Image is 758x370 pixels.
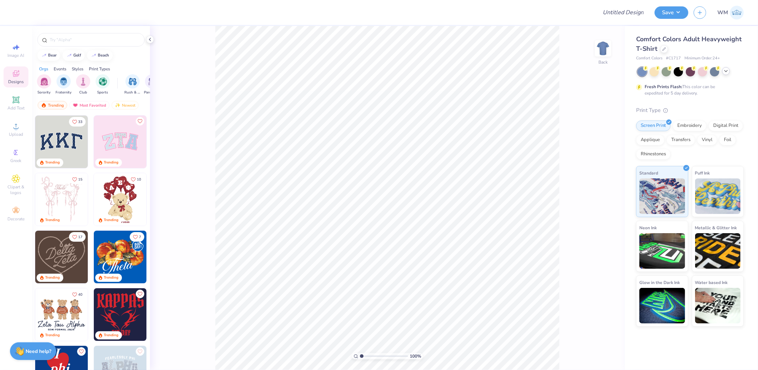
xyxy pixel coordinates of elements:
[129,77,137,86] img: Rush & Bid Image
[139,235,141,239] span: 7
[137,178,141,181] span: 10
[94,288,146,341] img: fbf7eecc-576a-4ece-ac8a-ca7dcc498f59
[104,218,118,223] div: Trending
[79,77,87,86] img: Club Image
[35,173,88,226] img: 83dda5b0-2158-48ca-832c-f6b4ef4c4536
[78,293,82,296] span: 40
[697,135,717,145] div: Vinyl
[35,116,88,168] img: 3b9aba4f-e317-4aa7-a679-c95a879539bd
[69,101,109,109] div: Most Favorited
[40,77,48,86] img: Sorority Image
[130,232,144,242] button: Like
[69,117,86,127] button: Like
[45,275,60,280] div: Trending
[695,288,741,323] img: Water based Ink
[97,90,108,95] span: Sports
[96,74,110,95] div: filter for Sports
[74,53,81,57] div: golf
[146,173,199,226] img: e74243e0-e378-47aa-a400-bc6bcb25063a
[645,84,682,90] strong: Fresh Prints Flash:
[38,101,67,109] div: Trending
[8,53,25,58] span: Image AI
[148,77,156,86] img: Parent's Weekend Image
[72,66,84,72] div: Styles
[88,173,140,226] img: d12a98c7-f0f7-4345-bf3a-b9f1b718b86e
[63,50,85,61] button: golf
[54,66,66,72] div: Events
[94,173,146,226] img: 587403a7-0594-4a7f-b2bd-0ca67a3ff8dd
[666,55,681,61] span: # C1717
[667,135,695,145] div: Transfers
[98,53,109,57] div: beach
[639,224,657,231] span: Neon Ink
[146,231,199,283] img: f22b6edb-555b-47a9-89ed-0dd391bfae4f
[45,218,60,223] div: Trending
[79,90,87,95] span: Club
[41,53,47,58] img: trend_line.gif
[88,116,140,168] img: edfb13fc-0e43-44eb-bea2-bf7fc0dd67f9
[26,348,52,355] strong: Need help?
[639,169,658,177] span: Standard
[597,5,649,20] input: Untitled Design
[709,120,743,131] div: Digital Print
[99,77,107,86] img: Sports Image
[9,132,23,137] span: Upload
[48,53,57,57] div: bear
[636,149,671,160] div: Rhinestones
[60,77,68,86] img: Fraternity Image
[94,116,146,168] img: 9980f5e8-e6a1-4b4a-8839-2b0e9349023c
[636,120,671,131] div: Screen Print
[37,74,51,95] div: filter for Sorority
[69,232,86,242] button: Like
[673,120,706,131] div: Embroidery
[35,288,88,341] img: a3be6b59-b000-4a72-aad0-0c575b892a6b
[41,103,47,108] img: trending.gif
[146,116,199,168] img: 5ee11766-d822-42f5-ad4e-763472bf8dcf
[78,178,82,181] span: 15
[72,103,78,108] img: most_fav.gif
[695,279,728,286] span: Water based Ink
[104,275,118,280] div: Trending
[124,90,141,95] span: Rush & Bid
[35,231,88,283] img: 12710c6a-dcc0-49ce-8688-7fe8d5f96fe2
[639,178,685,214] img: Standard
[115,103,120,108] img: Newest.gif
[78,120,82,124] span: 33
[124,74,141,95] div: filter for Rush & Bid
[144,74,160,95] div: filter for Parent's Weekend
[76,74,90,95] button: filter button
[56,74,72,95] div: filter for Fraternity
[104,160,118,165] div: Trending
[8,79,24,85] span: Designs
[695,224,737,231] span: Metallic & Glitter Ink
[655,6,688,19] button: Save
[77,347,86,356] button: Like
[7,105,25,111] span: Add Text
[49,36,140,43] input: Try "Alpha"
[37,74,51,95] button: filter button
[69,290,86,299] button: Like
[37,50,60,61] button: bear
[7,216,25,222] span: Decorate
[695,178,741,214] img: Puff Ink
[88,288,140,341] img: d12c9beb-9502-45c7-ae94-40b97fdd6040
[684,55,720,61] span: Minimum Order: 24 +
[91,53,97,58] img: trend_line.gif
[87,50,113,61] button: beach
[636,135,665,145] div: Applique
[719,135,736,145] div: Foil
[96,74,110,95] button: filter button
[112,101,139,109] div: Newest
[69,175,86,184] button: Like
[4,184,28,195] span: Clipart & logos
[39,66,48,72] div: Orgs
[146,288,199,341] img: 26489e97-942d-434c-98d3-f0000c66074d
[636,55,662,61] span: Comfort Colors
[717,9,728,17] span: WM
[144,90,160,95] span: Parent's Weekend
[45,333,60,338] div: Trending
[136,347,144,356] button: Like
[56,90,72,95] span: Fraternity
[66,53,72,58] img: trend_line.gif
[136,117,144,125] button: Like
